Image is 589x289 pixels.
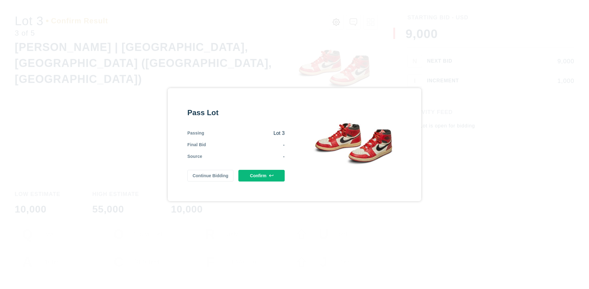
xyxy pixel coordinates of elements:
[206,142,285,148] div: -
[204,130,285,137] div: Lot 3
[187,170,234,182] button: Continue Bidding
[238,170,285,182] button: Confirm
[187,142,206,148] div: Final Bid
[187,130,204,137] div: Passing
[202,153,285,160] div: -
[187,153,202,160] div: Source
[187,108,285,118] div: Pass Lot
